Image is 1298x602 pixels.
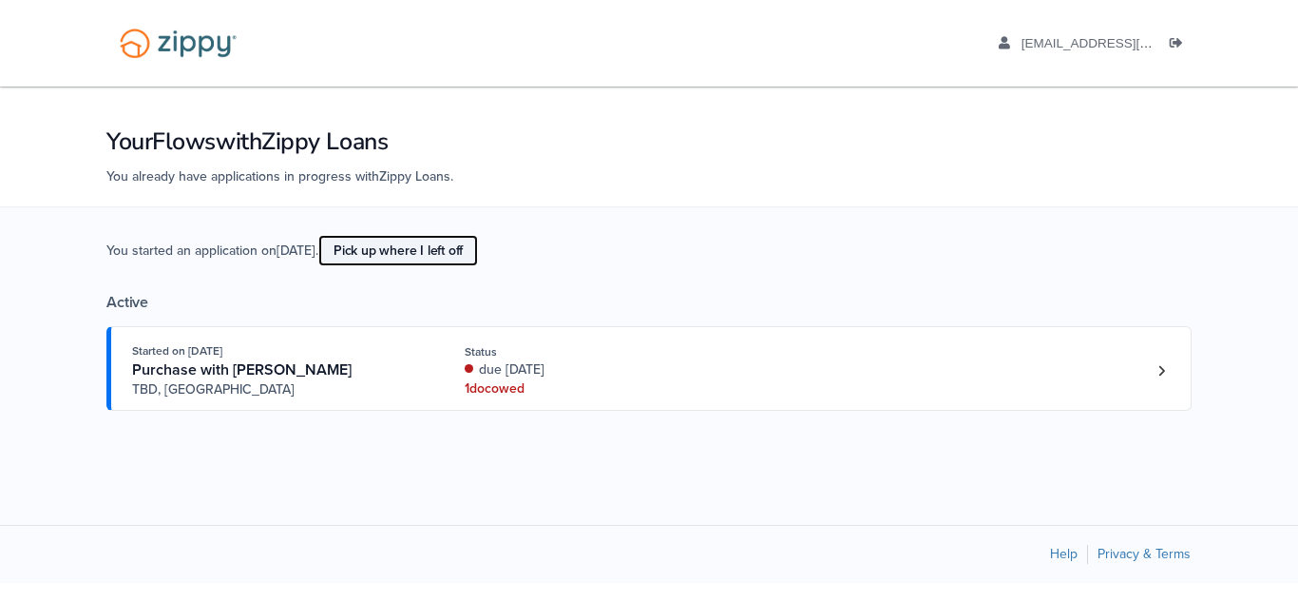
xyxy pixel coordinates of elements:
[1050,546,1078,562] a: Help
[106,326,1192,411] a: Open loan 4220756
[132,344,222,358] span: Started on [DATE]
[465,379,718,398] div: 1 doc owed
[132,360,352,379] span: Purchase with [PERSON_NAME]
[318,235,478,266] a: Pick up where I left off
[465,343,718,360] div: Status
[132,380,422,399] span: TBD, [GEOGRAPHIC_DATA]
[106,241,478,293] span: You started an application on [DATE] .
[465,360,718,379] div: due [DATE]
[1021,36,1239,50] span: bobbypetersen1425@gmail.com
[999,36,1239,55] a: edit profile
[1098,546,1191,562] a: Privacy & Terms
[106,168,453,184] span: You already have applications in progress with Zippy Loans .
[106,293,1192,312] div: Active
[1170,36,1191,55] a: Log out
[1147,357,1175,385] a: Loan number 4220756
[107,19,249,68] img: Logo
[106,126,1192,158] h1: Your Flows with Zippy Loans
